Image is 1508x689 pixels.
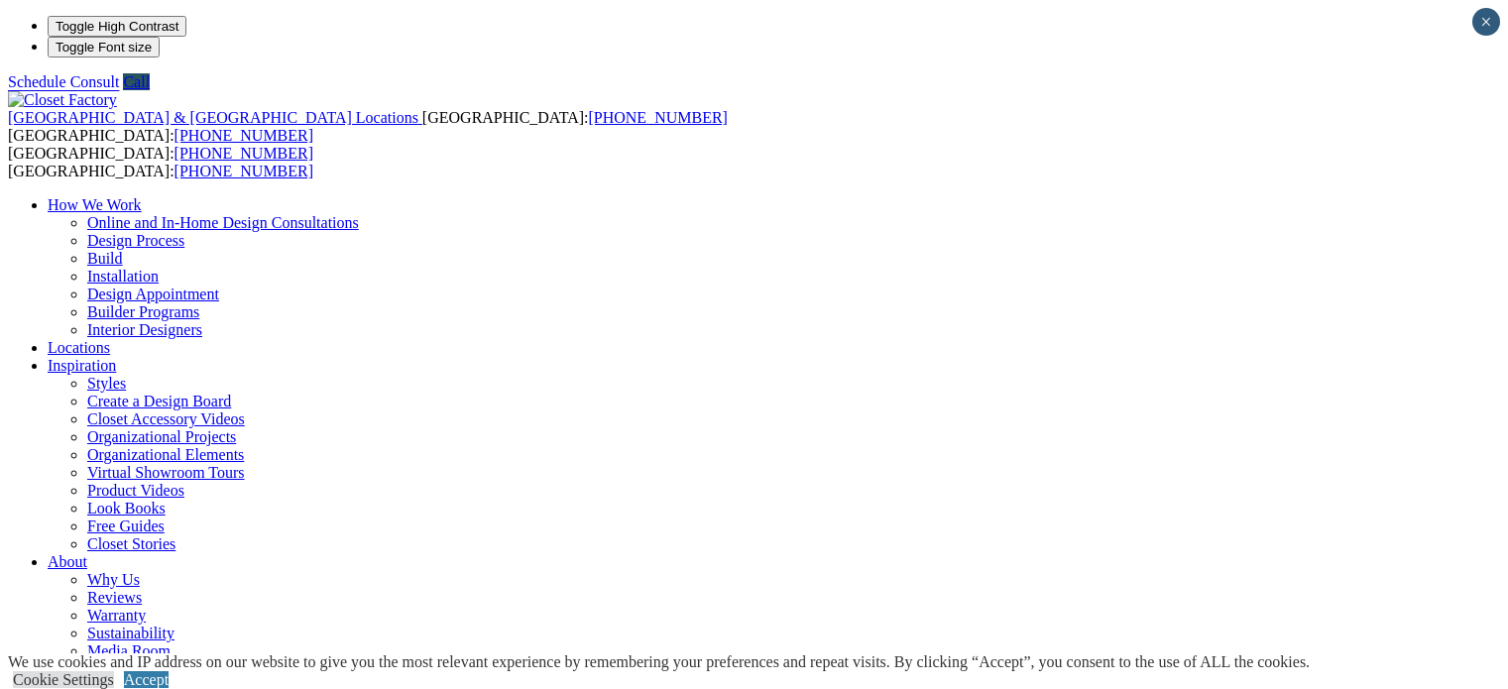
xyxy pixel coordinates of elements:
a: Why Us [87,571,140,588]
a: Design Appointment [87,286,219,302]
span: Toggle High Contrast [56,19,178,34]
a: Cookie Settings [13,671,114,688]
button: Close [1472,8,1500,36]
button: Toggle High Contrast [48,16,186,37]
span: [GEOGRAPHIC_DATA] & [GEOGRAPHIC_DATA] Locations [8,109,418,126]
a: Interior Designers [87,321,202,338]
a: Look Books [87,500,166,517]
a: [GEOGRAPHIC_DATA] & [GEOGRAPHIC_DATA] Locations [8,109,422,126]
span: [GEOGRAPHIC_DATA]: [GEOGRAPHIC_DATA]: [8,109,728,144]
a: Reviews [87,589,142,606]
a: How We Work [48,196,142,213]
div: We use cookies and IP address on our website to give you the most relevant experience by remember... [8,653,1310,671]
a: About [48,553,87,570]
a: Product Videos [87,482,184,499]
a: Locations [48,339,110,356]
a: Organizational Projects [87,428,236,445]
span: [GEOGRAPHIC_DATA]: [GEOGRAPHIC_DATA]: [8,145,313,179]
a: Build [87,250,123,267]
img: Closet Factory [8,91,117,109]
a: Builder Programs [87,303,199,320]
a: Design Process [87,232,184,249]
a: Closet Accessory Videos [87,410,245,427]
a: Schedule Consult [8,73,119,90]
a: Closet Stories [87,535,175,552]
a: Installation [87,268,159,285]
a: Organizational Elements [87,446,244,463]
span: Toggle Font size [56,40,152,55]
a: [PHONE_NUMBER] [588,109,727,126]
a: Warranty [87,607,146,624]
a: Media Room [87,642,171,659]
a: Inspiration [48,357,116,374]
a: Online and In-Home Design Consultations [87,214,359,231]
a: Virtual Showroom Tours [87,464,245,481]
button: Toggle Font size [48,37,160,57]
a: [PHONE_NUMBER] [174,127,313,144]
a: Accept [124,671,169,688]
a: [PHONE_NUMBER] [174,163,313,179]
a: Free Guides [87,517,165,534]
a: Create a Design Board [87,393,231,409]
a: Call [123,73,150,90]
a: [PHONE_NUMBER] [174,145,313,162]
a: Styles [87,375,126,392]
a: Sustainability [87,625,174,641]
